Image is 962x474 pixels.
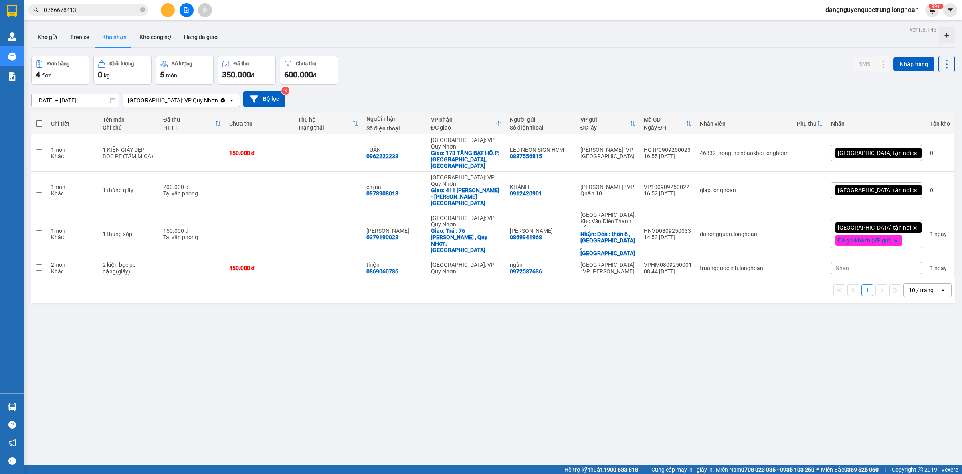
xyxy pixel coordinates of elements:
[42,72,52,79] span: đơn
[640,113,696,134] th: Toggle SortBy
[128,96,218,104] div: [GEOGRAPHIC_DATA]: VP Quy Nhơn
[510,234,542,240] div: 0869941968
[510,268,542,275] div: 0972587636
[8,72,16,81] img: solution-icon
[161,3,175,17] button: plus
[853,57,877,71] button: SMS
[198,3,212,17] button: aim
[644,184,692,190] div: VP100909250022
[51,146,95,153] div: 1 món
[7,5,17,17] img: logo-vxr
[644,124,685,131] div: Ngày ĐH
[93,56,152,85] button: Khối lượng0kg
[163,234,221,240] div: Tại văn phòng
[366,153,398,159] div: 0962222233
[819,5,925,15] span: dangnguyenquoctrung.longhoan
[229,150,290,156] div: 150.000 đ
[159,113,225,134] th: Toggle SortBy
[431,215,502,228] div: [GEOGRAPHIC_DATA]: VP Quy Nhơn
[284,70,313,79] span: 600.000
[510,262,572,268] div: ngân
[133,27,178,47] button: Kho công nợ
[838,224,911,231] span: [GEOGRAPHIC_DATA] tận nơi
[220,97,226,104] svg: Clear value
[580,212,636,231] div: [GEOGRAPHIC_DATA]: Kho Văn Điển Thanh Trì
[510,124,572,131] div: Số điện thoại
[934,265,947,271] span: ngày
[838,149,911,157] span: [GEOGRAPHIC_DATA] tận nơi
[930,265,950,271] div: 1
[51,190,95,197] div: Khác
[280,56,338,85] button: Chưa thu600.000đ
[930,231,950,237] div: 1
[8,457,16,465] span: message
[431,174,502,187] div: [GEOGRAPHIC_DATA]: VP Quy Nhơn
[644,153,692,159] div: 16:55 [DATE]
[580,262,636,275] div: [GEOGRAPHIC_DATA] : VP [PERSON_NAME]
[103,146,155,159] div: 1 KIỆN GIẤY DẸP BỌC PE (TẤM MICA)
[918,467,923,472] span: copyright
[104,72,110,79] span: kg
[163,116,214,123] div: Đã thu
[281,87,289,95] sup: 3
[103,262,155,275] div: 2 kiện bọc pe nặng(giấy)
[178,27,224,47] button: Hàng đã giao
[366,146,423,153] div: TUÂN
[644,190,692,197] div: 16:52 [DATE]
[644,116,685,123] div: Mã GD
[431,150,502,169] div: Giao: 173 TĂNG BẠT HỔ, P. QUY NHƠN, BÌNH ĐỊNH
[366,184,423,190] div: chị na
[835,265,849,271] span: Nhãn
[202,7,208,13] span: aim
[644,465,645,474] span: |
[700,265,789,271] div: truongquoclinh.longhoan
[8,32,16,41] img: warehouse-icon
[431,228,502,253] div: Giao: Trả : 76 Trần Hưng Đạo , Quy NHơn, Bình Định
[910,25,937,34] div: ver 1.8.143
[163,190,221,197] div: Tại văn phòng
[510,228,572,234] div: Trần Sinh
[8,421,16,429] span: question-circle
[51,234,95,240] div: Khác
[219,96,220,104] input: Selected Bình Định: VP Quy Nhơn.
[510,184,572,190] div: KHÁNH
[741,466,814,473] strong: 0708 023 035 - 0935 103 250
[947,6,954,14] span: caret-down
[580,231,636,256] div: Nhận: Đón : thôn 6 , yên sở , hoài đức
[51,120,95,127] div: Chi tiết
[716,465,814,474] span: Miền Nam
[793,113,827,134] th: Toggle SortBy
[298,116,352,123] div: Thu hộ
[644,262,692,268] div: VPHM0809250001
[604,466,638,473] strong: 1900 633 818
[909,286,934,294] div: 10 / trang
[934,231,947,237] span: ngày
[33,7,39,13] span: search
[166,72,177,79] span: món
[580,184,636,197] div: [PERSON_NAME] : VP Quận 10
[366,116,423,122] div: Người nhận
[838,187,911,194] span: [GEOGRAPHIC_DATA] tận nơi
[163,184,221,190] div: 200.000 đ
[644,146,692,153] div: HQTP0909250023
[644,234,692,240] div: 14:53 [DATE]
[36,70,40,79] span: 4
[222,70,251,79] span: 350.000
[930,120,950,127] div: Tồn kho
[251,72,254,79] span: đ
[580,116,629,123] div: VP gửi
[8,52,16,61] img: warehouse-icon
[172,61,192,67] div: Số lượng
[893,57,934,71] button: Nhập hàng
[313,72,316,79] span: đ
[44,6,139,14] input: Tìm tên, số ĐT hoặc mã đơn
[228,97,235,104] svg: open
[64,27,96,47] button: Trên xe
[831,120,922,127] div: Nhãn
[294,113,362,134] th: Toggle SortBy
[51,184,95,190] div: 1 món
[943,3,957,17] button: caret-down
[431,262,502,275] div: [GEOGRAPHIC_DATA]: VP Quy Nhơn
[700,120,789,127] div: Nhân viên
[31,27,64,47] button: Kho gửi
